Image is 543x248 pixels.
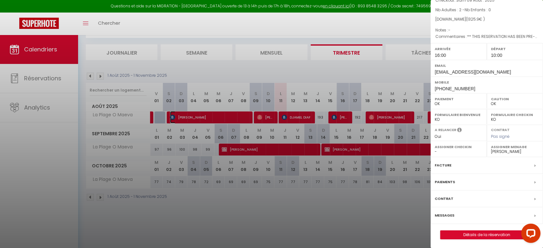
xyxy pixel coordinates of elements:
a: Détails de la réservation [441,231,533,239]
iframe: LiveChat chat widget [516,221,543,248]
p: Notes : [435,27,538,33]
label: Paiements [435,179,455,185]
p: Commentaires : [435,33,538,40]
label: Contrat [435,195,453,202]
span: 1325.9 [467,16,479,22]
label: Contrat [491,127,510,131]
label: Mobile [435,79,539,85]
span: 10:00 [491,53,502,58]
label: Arrivée [435,46,483,52]
label: Caution [491,96,539,102]
span: [EMAIL_ADDRESS][DOMAIN_NAME] [435,69,511,75]
span: Nb Adultes : 2 - [435,7,491,13]
label: Formulaire Bienvenue [435,111,483,118]
i: Sélectionner OUI si vous souhaiter envoyer les séquences de messages post-checkout [457,127,462,134]
label: Assigner Checkin [435,144,483,150]
label: Formulaire Checkin [491,111,539,118]
span: 16:00 [435,53,446,58]
label: A relancer [435,127,456,133]
span: ( € ) [466,16,485,22]
label: Email [435,62,539,69]
label: Départ [491,46,539,52]
label: Assigner Menage [491,144,539,150]
label: Facture [435,162,451,169]
span: - [448,27,450,33]
button: Détails de la réservation [440,230,533,239]
span: Nb Enfants : 0 [465,7,491,13]
div: [DOMAIN_NAME] [435,16,538,22]
span: Pas signé [491,134,510,139]
span: [PHONE_NUMBER] [435,86,475,91]
label: Paiement [435,96,483,102]
label: Messages [435,212,454,219]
